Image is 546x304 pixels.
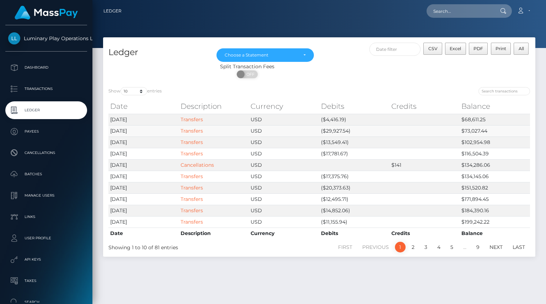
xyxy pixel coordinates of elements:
[514,43,529,55] button: All
[369,43,421,56] input: Date filter
[181,173,203,180] a: Transfers
[108,125,179,137] td: [DATE]
[8,233,84,244] p: User Profile
[5,80,87,98] a: Transactions
[8,276,84,286] p: Taxes
[8,190,84,201] p: Manage Users
[460,148,530,159] td: $116,504.39
[319,99,390,113] th: Debits
[225,52,298,58] div: Choose a Statement
[319,137,390,148] td: ($13,549.41)
[408,242,418,252] a: 2
[319,114,390,125] td: ($4,416.19)
[181,139,203,145] a: Transfers
[423,43,442,55] button: CSV
[319,182,390,193] td: ($20,373.63)
[249,99,319,113] th: Currency
[460,216,530,228] td: $199,242.22
[8,62,84,73] p: Dashboard
[249,137,319,148] td: USD
[216,48,314,62] button: Choose a Statement
[249,171,319,182] td: USD
[319,228,390,239] th: Debits
[460,99,530,113] th: Balance
[249,125,319,137] td: USD
[181,207,203,214] a: Transfers
[5,187,87,204] a: Manage Users
[5,272,87,290] a: Taxes
[460,125,530,137] td: $73,027.44
[319,216,390,228] td: ($11,155.94)
[181,162,214,168] a: Cancellations
[460,159,530,171] td: $134,286.06
[249,193,319,205] td: USD
[491,43,511,55] button: Print
[319,148,390,159] td: ($17,781.67)
[108,241,278,251] div: Showing 1 to 10 of 81 entries
[108,99,179,113] th: Date
[390,228,460,239] th: Credits
[108,137,179,148] td: [DATE]
[108,46,206,59] h4: Ledger
[181,196,203,202] a: Transfers
[446,242,457,252] a: 5
[181,128,203,134] a: Transfers
[469,43,488,55] button: PDF
[319,125,390,137] td: ($29,927.54)
[249,114,319,125] td: USD
[5,101,87,119] a: Ledger
[15,6,78,20] img: MassPay Logo
[179,99,249,113] th: Description
[241,70,258,78] span: OFF
[181,219,203,225] a: Transfers
[249,216,319,228] td: USD
[472,242,483,252] a: 9
[496,46,506,51] span: Print
[478,87,530,95] input: Search transactions
[8,105,84,116] p: Ledger
[5,208,87,226] a: Links
[433,242,444,252] a: 4
[519,46,524,51] span: All
[249,182,319,193] td: USD
[108,114,179,125] td: [DATE]
[108,159,179,171] td: [DATE]
[460,205,530,216] td: $184,390.16
[5,165,87,183] a: Batches
[460,182,530,193] td: $151,520.82
[8,254,84,265] p: API Keys
[5,59,87,76] a: Dashboard
[179,228,249,239] th: Description
[390,159,460,171] td: $141
[460,114,530,125] td: $68,611.25
[509,242,529,252] a: Last
[421,242,431,252] a: 3
[390,99,460,113] th: Credits
[427,4,493,18] input: Search...
[5,251,87,268] a: API Keys
[450,46,461,51] span: Excel
[103,63,391,70] div: Split Transaction Fees
[445,43,466,55] button: Excel
[8,32,20,44] img: Luminary Play Operations Limited
[108,182,179,193] td: [DATE]
[249,205,319,216] td: USD
[8,84,84,94] p: Transactions
[108,87,162,95] label: Show entries
[181,185,203,191] a: Transfers
[8,126,84,137] p: Payees
[395,242,406,252] a: 1
[103,4,122,18] a: Ledger
[108,205,179,216] td: [DATE]
[319,193,390,205] td: ($12,495.71)
[108,193,179,205] td: [DATE]
[249,228,319,239] th: Currency
[5,229,87,247] a: User Profile
[460,137,530,148] td: $102,954.98
[5,123,87,140] a: Payees
[181,116,203,123] a: Transfers
[108,171,179,182] td: [DATE]
[249,159,319,171] td: USD
[460,228,530,239] th: Balance
[5,144,87,162] a: Cancellations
